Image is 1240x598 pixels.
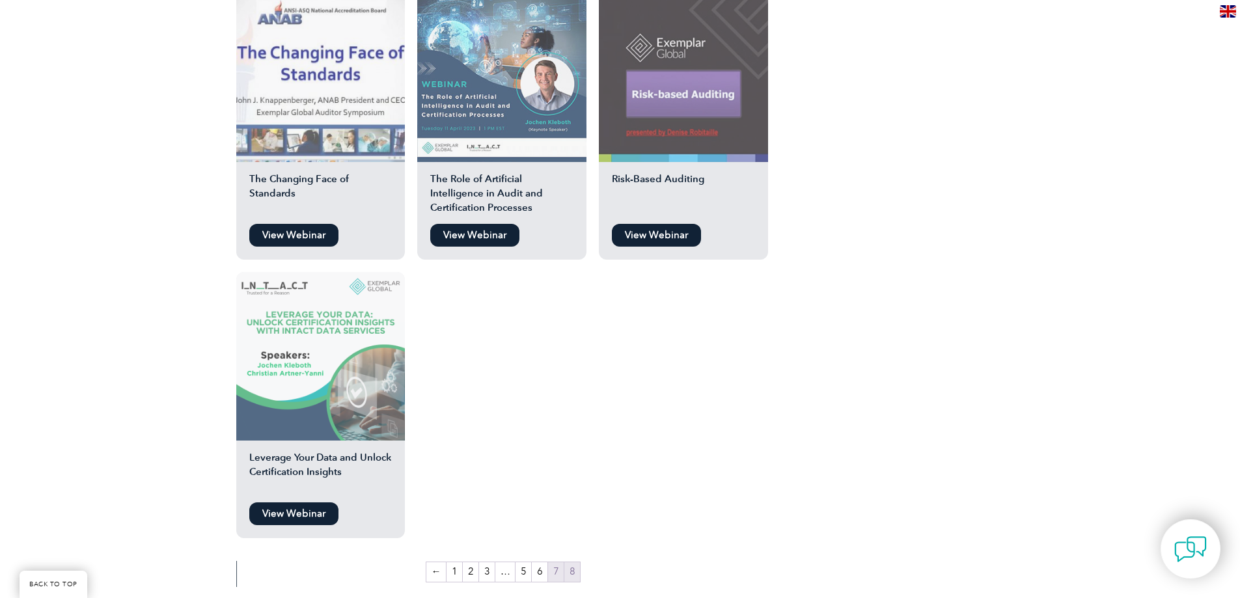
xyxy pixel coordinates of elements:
[20,571,87,598] a: BACK TO TOP
[564,562,580,582] span: Page 8
[426,562,446,582] a: ←
[1220,5,1236,18] img: en
[430,224,519,247] a: View Webinar
[236,561,770,587] nav: Product Pagination
[236,272,406,441] img: data and certification
[236,172,406,217] h2: The Changing Face of Standards
[495,562,515,582] span: …
[548,562,564,582] a: Page 7
[479,562,495,582] a: Page 3
[1174,533,1207,565] img: contact-chat.png
[417,172,586,217] h2: The Role of Artificial Intelligence in Audit and Certification Processes
[516,562,531,582] a: Page 5
[447,562,462,582] a: Page 1
[532,562,547,582] a: Page 6
[463,562,478,582] a: Page 2
[599,172,768,217] h2: Risk-Based Auditing
[236,450,406,496] h2: Leverage Your Data and Unlock Certification Insights
[236,272,406,496] a: Leverage Your Data and Unlock Certification Insights
[612,224,701,247] a: View Webinar
[249,224,338,247] a: View Webinar
[249,502,338,525] a: View Webinar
